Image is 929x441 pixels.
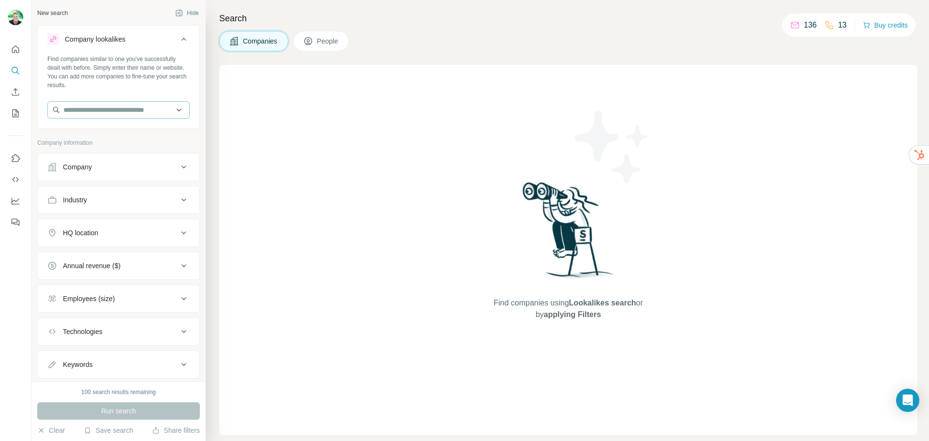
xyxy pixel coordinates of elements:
[63,261,120,271] div: Annual revenue ($)
[47,55,190,90] div: Find companies similar to one you've successfully dealt with before. Simply enter their name or w...
[84,426,133,435] button: Save search
[8,213,23,231] button: Feedback
[8,192,23,210] button: Dashboard
[804,19,817,31] p: 136
[81,388,156,396] div: 100 search results remaining
[63,195,87,205] div: Industry
[243,36,278,46] span: Companies
[38,221,199,244] button: HQ location
[8,171,23,188] button: Use Surfe API
[219,12,917,25] h4: Search
[37,426,65,435] button: Clear
[8,150,23,167] button: Use Surfe on LinkedIn
[38,353,199,376] button: Keywords
[38,155,199,179] button: Company
[8,105,23,122] button: My lists
[863,18,908,32] button: Buy credits
[896,389,919,412] div: Open Intercom Messenger
[317,36,339,46] span: People
[544,310,601,319] span: applying Filters
[38,28,199,55] button: Company lookalikes
[8,41,23,58] button: Quick start
[37,138,200,147] p: Company information
[8,83,23,101] button: Enrich CSV
[838,19,847,31] p: 13
[63,294,115,304] div: Employees (size)
[569,104,656,191] img: Surfe Illustration - Stars
[38,287,199,310] button: Employees (size)
[491,297,645,320] span: Find companies using or by
[569,299,636,307] span: Lookalikes search
[63,327,103,336] div: Technologies
[63,162,92,172] div: Company
[152,426,200,435] button: Share filters
[37,9,68,17] div: New search
[65,34,125,44] div: Company lookalikes
[518,180,619,288] img: Surfe Illustration - Woman searching with binoculars
[63,360,92,369] div: Keywords
[8,62,23,79] button: Search
[168,6,206,20] button: Hide
[38,320,199,343] button: Technologies
[8,10,23,25] img: Avatar
[38,254,199,277] button: Annual revenue ($)
[63,228,98,238] div: HQ location
[38,188,199,212] button: Industry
